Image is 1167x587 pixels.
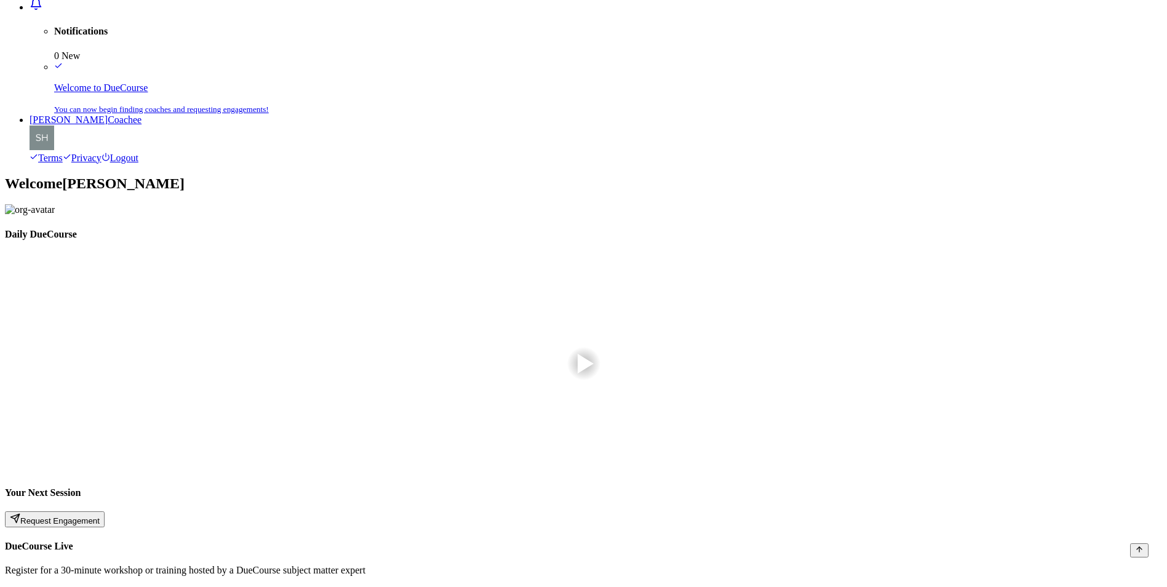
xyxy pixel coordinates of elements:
[30,114,108,125] span: [PERSON_NAME]
[54,26,1162,37] h4: Notifications
[30,114,1162,153] a: [PERSON_NAME]CoacheeavatarImg
[5,175,1162,192] h2: Welcome [PERSON_NAME]
[5,487,1162,498] h4: Your Next Session
[5,229,1162,240] h4: Daily DueCourse
[5,541,1162,552] h4: DueCourse Live
[54,105,269,114] small: You can now begin finding coaches and requesting engagements!
[38,153,63,163] span: Terms
[5,511,105,527] button: Request Engagement
[110,153,138,163] span: Logout
[30,126,54,150] img: avatarImg
[54,82,148,93] span: Welcome to DueCourse
[20,516,100,525] span: Request Engagement
[54,50,1162,62] div: 0 New
[71,153,102,163] span: Privacy
[5,565,1162,576] p: Register for a 30-minute workshop or training hosted by a DueCourse subject matter expert
[5,204,55,215] img: org-avatar
[108,114,141,125] span: Coachee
